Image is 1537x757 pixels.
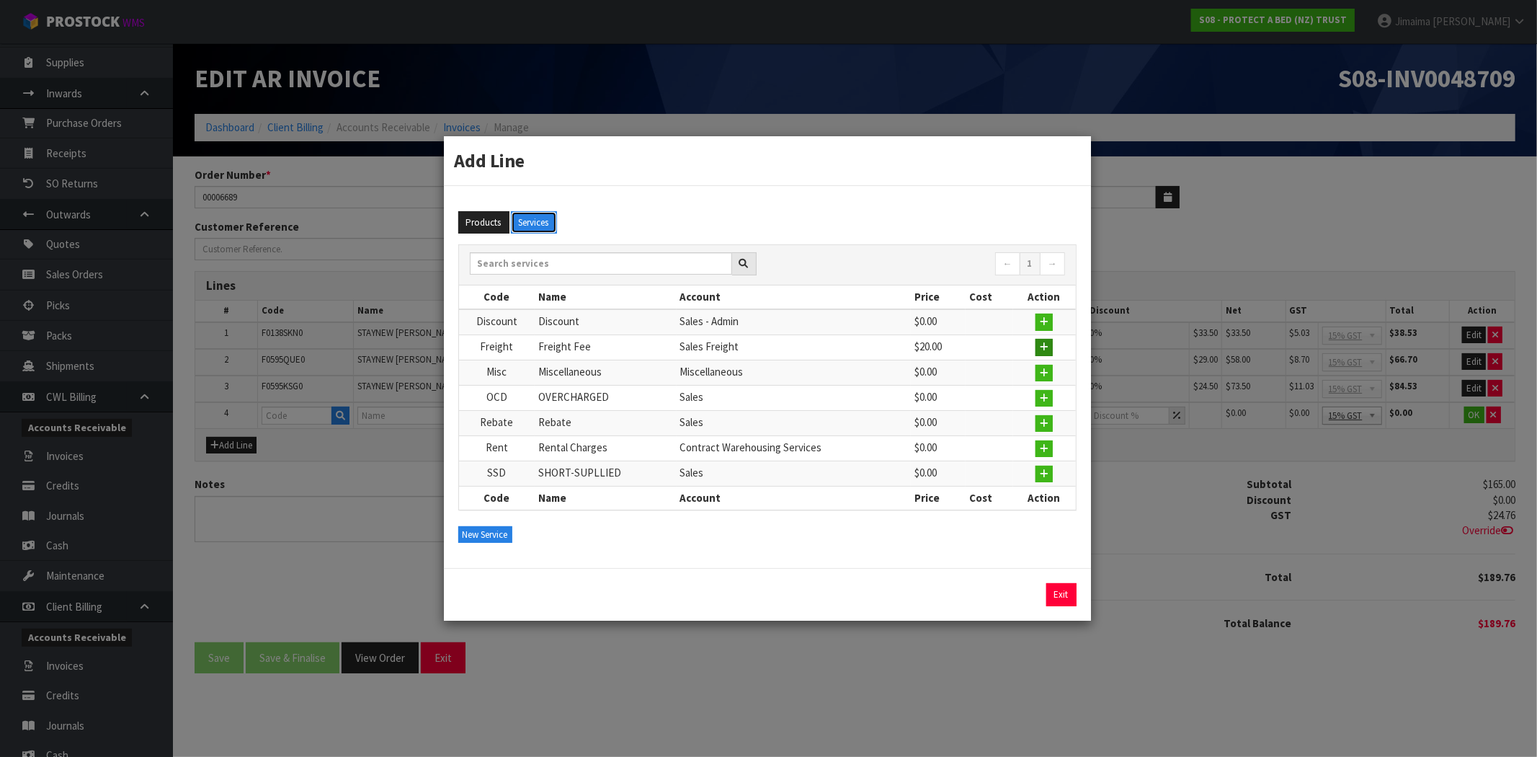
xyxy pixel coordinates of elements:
[911,285,966,309] th: Price
[911,335,966,360] td: $20.00
[911,411,966,436] td: $0.00
[677,461,912,487] td: Sales
[535,461,677,487] td: SHORT-SUPLLIED
[778,252,1065,278] nav: Page navigation
[458,526,512,544] button: New Service
[911,436,966,461] td: $0.00
[677,285,912,309] th: Account
[459,436,535,461] td: Rent
[677,411,912,436] td: Sales
[535,411,677,436] td: Rebate
[677,309,912,335] td: Sales - Admin
[911,461,966,487] td: $0.00
[511,211,557,234] button: Services
[911,386,966,411] td: $0.00
[470,252,732,275] input: Search services
[535,335,677,360] td: Freight Fee
[459,285,535,309] th: Code
[459,461,535,487] td: SSD
[677,436,912,461] td: Contract Warehousing Services
[459,360,535,385] td: Misc
[535,360,677,385] td: Miscellaneous
[1040,252,1065,275] a: →
[459,335,535,360] td: Freight
[1046,583,1077,606] a: Exit
[535,386,677,411] td: OVERCHARGED
[535,487,677,510] th: Name
[966,487,1013,510] th: Cost
[458,211,509,234] button: Products
[459,487,535,510] th: Code
[677,386,912,411] td: Sales
[911,309,966,335] td: $0.00
[1013,285,1076,309] th: Action
[459,411,535,436] td: Rebate
[911,360,966,385] td: $0.00
[677,487,912,510] th: Account
[995,252,1020,275] a: ←
[677,360,912,385] td: Miscellaneous
[535,285,677,309] th: Name
[455,147,1080,174] h3: Add Line
[1013,487,1076,510] th: Action
[677,335,912,360] td: Sales Freight
[535,309,677,335] td: Discount
[535,436,677,461] td: Rental Charges
[1020,252,1041,275] a: 1
[911,487,966,510] th: Price
[966,285,1013,309] th: Cost
[459,309,535,335] td: Discount
[459,386,535,411] td: OCD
